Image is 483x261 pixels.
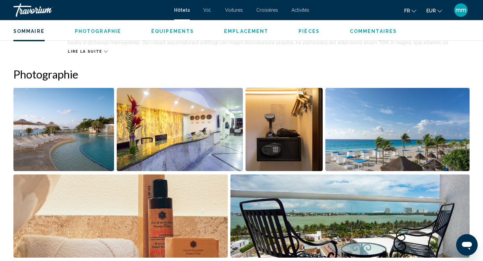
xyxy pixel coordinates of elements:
[299,29,320,34] span: Pièces
[75,28,121,34] button: Photographie
[455,6,466,13] font: mm
[13,29,45,34] span: Sommaire
[151,29,194,34] span: Équipements
[230,174,470,258] button: Open full-screen image slider
[75,29,121,34] span: Photographie
[117,88,243,171] button: Open full-screen image slider
[224,28,268,34] button: Emplacement
[426,6,442,15] button: Changer de devise
[404,6,416,15] button: Changer de langue
[13,67,470,81] h2: Photographie
[151,28,194,34] button: Équipements
[456,234,478,256] iframe: Bouton de lancement de la fenêtre de messagerie
[291,7,309,13] a: Activités
[426,8,436,13] font: EUR
[224,29,268,34] span: Emplacement
[350,29,397,34] span: Commentaires
[13,88,114,171] button: Open full-screen image slider
[256,7,278,13] a: Croisières
[68,49,102,54] span: Lire la suite
[404,8,410,13] font: fr
[246,88,323,171] button: Open full-screen image slider
[299,28,320,34] button: Pièces
[350,28,397,34] button: Commentaires
[203,7,212,13] a: Vol.
[225,7,243,13] a: Voitures
[13,28,45,34] button: Sommaire
[13,174,228,258] button: Open full-screen image slider
[68,49,107,54] button: Lire la suite
[325,88,470,171] button: Open full-screen image slider
[13,3,167,17] a: Travorium
[174,7,190,13] a: Hôtels
[452,3,470,17] button: Menu utilisateur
